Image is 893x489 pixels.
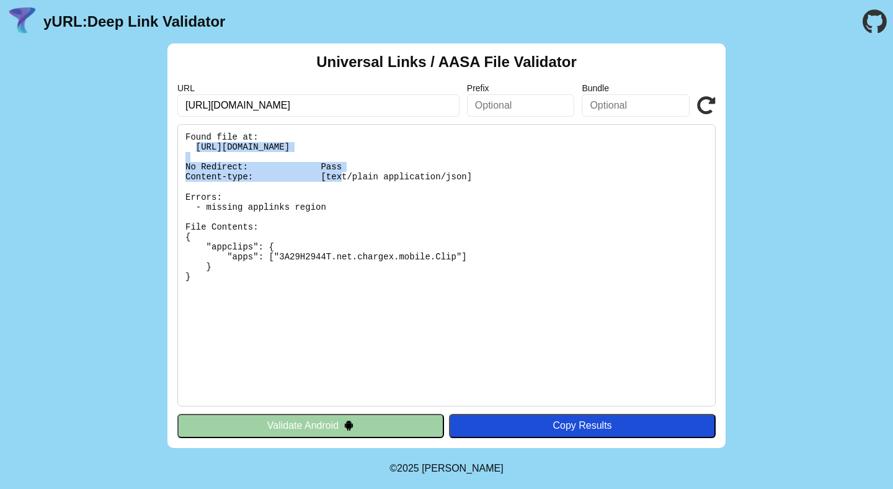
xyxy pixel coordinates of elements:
[397,463,419,473] span: 2025
[422,463,504,473] a: Michael Ibragimchayev's Personal Site
[316,53,577,71] h2: Universal Links / AASA File Validator
[467,83,575,93] label: Prefix
[582,94,690,117] input: Optional
[344,420,354,431] img: droidIcon.svg
[582,83,690,93] label: Bundle
[177,414,444,437] button: Validate Android
[467,94,575,117] input: Optional
[6,6,38,38] img: yURL Logo
[43,13,225,30] a: yURL:Deep Link Validator
[177,124,716,406] pre: Found file at: [URL][DOMAIN_NAME] No Redirect: Pass Content-type: [text/plain application/json] E...
[389,448,503,489] footer: ©
[449,414,716,437] button: Copy Results
[455,420,709,431] div: Copy Results
[177,94,460,117] input: Required
[177,83,460,93] label: URL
